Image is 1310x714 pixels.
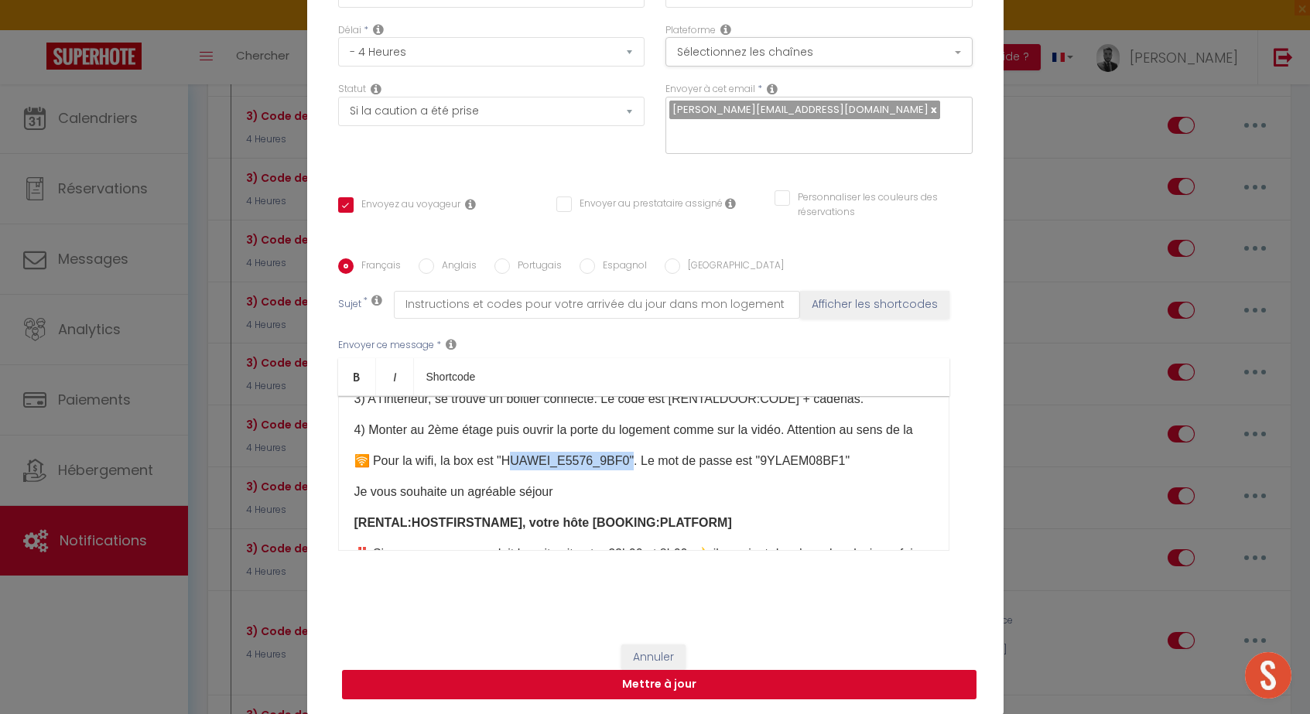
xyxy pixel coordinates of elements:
i: Subject [371,294,382,306]
i: Envoyer au prestataire si il est assigné [725,197,736,210]
button: Sélectionnez les chaînes [665,37,973,67]
button: Mettre à jour [342,670,977,699]
strong: [RENTAL:HOSTFIRSTNAME]​, votre hôte [BOOKING:PLATFORM]​ [354,516,732,529]
i: Message [446,338,457,350]
div: Ouvrir le chat [1245,652,1291,699]
label: [GEOGRAPHIC_DATA] [680,258,784,275]
i: Action Time [373,23,384,36]
p: Je vous souhaite un agréable séjour [354,483,933,501]
button: Annuler [621,644,686,671]
label: Français [354,258,401,275]
i: Action Channel [720,23,731,36]
label: Portugais [510,258,562,275]
i: Recipient [767,83,778,95]
button: Afficher les shortcodes [800,291,949,319]
span: [PERSON_NAME][EMAIL_ADDRESS][DOMAIN_NAME] [672,102,929,117]
p: 4) Monter au 2ème étage puis ouvrir la porte du logement comme sur la vidéo. Attention au sens de la [354,421,933,439]
label: Délai [338,23,361,38]
label: Envoyer ce message [338,338,434,353]
label: Envoyer à cet email [665,82,755,97]
label: Statut [338,82,366,97]
a: Italic [376,358,414,395]
p: 3) A l'intérieur, se trouve un boitier connecté. Le code est [RENTALDOOR:CODE] + cadenas.​ [354,390,933,408]
label: Espagnol [595,258,647,275]
label: Sujet [338,297,361,313]
label: Anglais [434,258,477,275]
label: Plateforme [665,23,716,38]
p: 🛜 Pour la wifi, la box est "HUAWEI_E5576_9BF0". Le mot de passe est "9YLAEM08BF1" [354,452,933,470]
label: Envoyez au voyageur [354,197,460,214]
a: Bold [338,358,376,395]
i: Booking status [371,83,381,95]
p: ‼️ Si une urgence se produit la nuit soit entre 22h00 et 8h00 🌙, il convient de m’appeler plusieu... [354,545,933,600]
a: Shortcode [414,358,488,395]
i: Envoyer au voyageur [465,198,476,210]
